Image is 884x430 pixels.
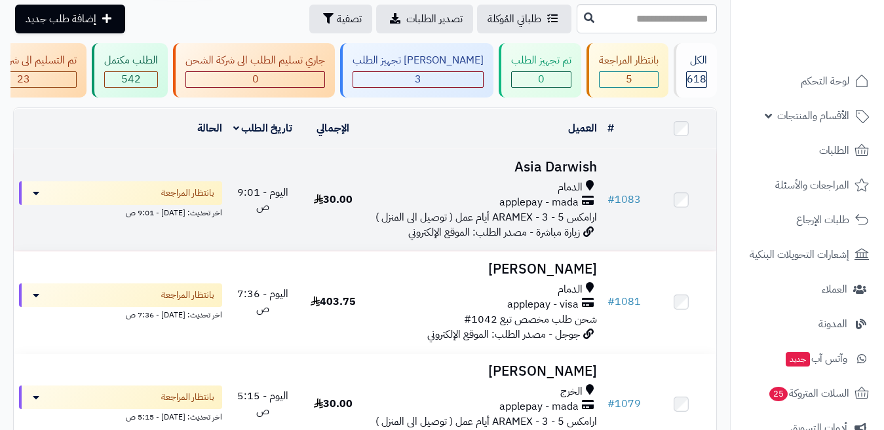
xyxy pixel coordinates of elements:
span: بانتظار المراجعة [161,391,214,404]
span: 30.00 [314,192,353,207]
div: 542 [105,72,157,87]
span: 25 [769,387,788,401]
div: 0 [512,72,571,87]
span: تصدير الطلبات [406,11,463,27]
span: الأقسام والمنتجات [777,107,849,125]
span: # [607,294,615,310]
span: بانتظار المراجعة [161,187,214,200]
span: # [607,192,615,207]
div: الكل [686,53,707,68]
span: الدمام [558,180,583,195]
div: [PERSON_NAME] تجهيز الطلب [353,53,484,68]
div: 5 [600,72,658,87]
span: الطلبات [819,141,849,160]
span: المراجعات والأسئلة [775,176,849,194]
span: 3 [415,71,421,87]
a: الحالة [197,120,222,136]
span: لوحة التحكم [801,72,849,90]
div: بانتظار المراجعة [599,53,659,68]
span: إشعارات التحويلات البنكية [750,245,849,264]
span: اليوم - 5:15 ص [237,388,288,419]
span: الدمام [558,282,583,297]
a: طلبات الإرجاع [739,204,876,236]
div: اخر تحديث: [DATE] - 7:36 ص [19,307,222,321]
span: 30.00 [314,396,353,412]
a: [PERSON_NAME] تجهيز الطلب 3 [337,43,496,98]
a: السلات المتروكة25 [739,378,876,409]
a: #1081 [607,294,641,310]
span: 0 [252,71,259,87]
div: جاري تسليم الطلب الى شركة الشحن [185,53,325,68]
a: جاري تسليم الطلب الى شركة الشحن 0 [170,43,337,98]
span: زيارة مباشرة - مصدر الطلب: الموقع الإلكتروني [408,224,580,240]
h3: [PERSON_NAME] [374,364,597,379]
span: applepay - mada [499,195,579,210]
span: جوجل - مصدر الطلب: الموقع الإلكتروني [427,327,580,342]
span: طلباتي المُوكلة [488,11,541,27]
a: العملاء [739,274,876,305]
span: وآتس آب [784,349,847,368]
span: المدونة [818,315,847,333]
a: طلباتي المُوكلة [477,5,571,33]
span: ارامكس ARAMEX - 3 - 5 أيام عمل ( توصيل الى المنزل ) [375,209,597,225]
span: 618 [687,71,706,87]
span: 23 [17,71,30,87]
span: العملاء [822,280,847,298]
a: وآتس آبجديد [739,343,876,374]
div: الطلب مكتمل [104,53,158,68]
a: لوحة التحكم [739,65,876,97]
span: ارامكس ARAMEX - 3 - 5 أيام عمل ( توصيل الى المنزل ) [375,414,597,429]
span: applepay - visa [507,297,579,312]
span: 403.75 [311,294,356,310]
span: شحن طلب مخصص تبع 1042# [464,312,597,327]
span: إضافة طلب جديد [26,11,96,27]
div: 0 [186,72,324,87]
a: الكل618 [671,43,720,98]
span: بانتظار المراجعة [161,289,214,302]
div: 3 [353,72,483,87]
a: تصدير الطلبات [376,5,473,33]
span: # [607,396,615,412]
span: 5 [626,71,632,87]
span: 542 [121,71,141,87]
a: الطلبات [739,135,876,166]
button: تصفية [309,5,372,33]
a: إشعارات التحويلات البنكية [739,239,876,270]
a: العميل [568,120,597,136]
span: جديد [786,352,810,367]
div: اخر تحديث: [DATE] - 9:01 ص [19,205,222,219]
a: إضافة طلب جديد [15,5,125,33]
a: #1083 [607,192,641,207]
a: الطلب مكتمل 542 [89,43,170,98]
h3: Asia Darwish [374,160,597,175]
h3: [PERSON_NAME] [374,262,597,277]
a: # [607,120,614,136]
a: المدونة [739,308,876,340]
span: الخرج [560,384,583,399]
div: تم تجهيز الطلب [511,53,571,68]
span: 0 [538,71,545,87]
span: طلبات الإرجاع [796,211,849,229]
a: الإجمالي [317,120,349,136]
a: المراجعات والأسئلة [739,170,876,201]
span: اليوم - 7:36 ص [237,286,288,317]
span: تصفية [337,11,362,27]
span: applepay - mada [499,399,579,414]
a: #1079 [607,396,641,412]
span: اليوم - 9:01 ص [237,185,288,215]
a: تاريخ الطلب [233,120,293,136]
span: السلات المتروكة [768,384,849,403]
a: تم تجهيز الطلب 0 [496,43,584,98]
a: بانتظار المراجعة 5 [584,43,671,98]
div: اخر تحديث: [DATE] - 5:15 ص [19,409,222,423]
